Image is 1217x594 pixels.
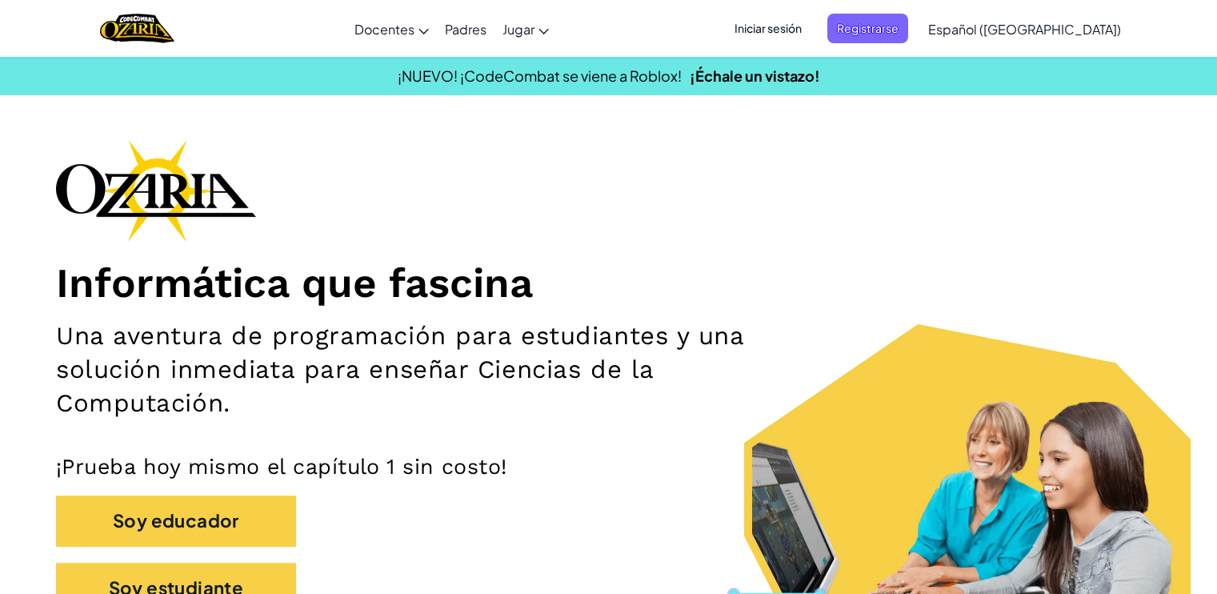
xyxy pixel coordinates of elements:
img: Ozaria branding logo [56,139,256,242]
button: Registrarse [827,14,908,43]
h1: Informática que fascina [56,258,1161,307]
span: Docentes [354,21,414,38]
img: Home [100,12,174,45]
a: Padres [437,7,494,50]
a: Docentes [346,7,437,50]
button: Soy educador [56,496,296,546]
button: Iniciar sesión [725,14,811,43]
a: Español ([GEOGRAPHIC_DATA]) [920,7,1129,50]
p: ¡Prueba hoy mismo el capítulo 1 sin costo! [56,453,1161,480]
span: Español ([GEOGRAPHIC_DATA]) [928,21,1121,38]
span: ¡NUEVO! ¡CodeCombat se viene a Roblox! [398,66,682,85]
a: Ozaria by CodeCombat logo [100,12,174,45]
a: Jugar [494,7,557,50]
span: Jugar [502,21,534,38]
h2: Una aventura de programación para estudiantes y una solución inmediata para enseñar Ciencias de l... [56,319,796,421]
a: ¡Échale un vistazo! [690,66,820,85]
